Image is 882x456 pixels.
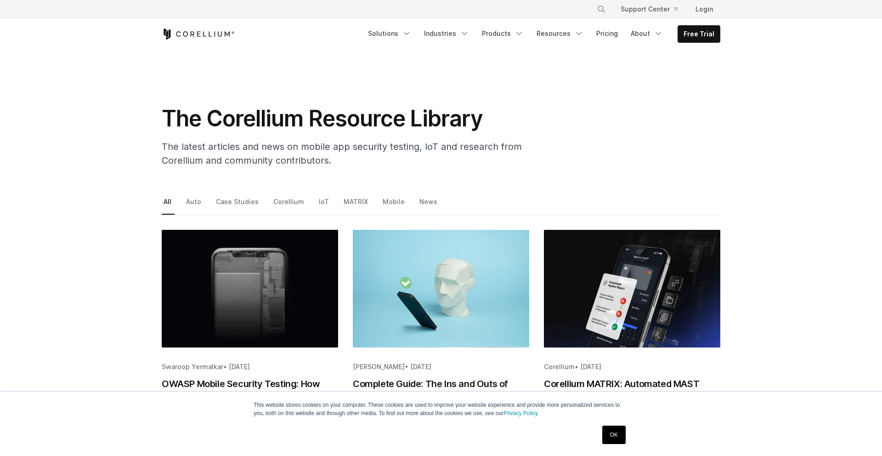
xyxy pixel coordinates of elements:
[353,363,405,370] span: [PERSON_NAME]
[688,1,720,17] a: Login
[410,363,431,370] span: [DATE]
[162,141,522,166] span: The latest articles and news on mobile app security testing, IoT and research from Corellium and ...
[544,362,720,371] div: •
[254,401,628,417] p: This website stores cookies on your computer. These cookies are used to improve your website expe...
[625,25,668,42] a: About
[162,105,529,132] h1: The Corellium Resource Library
[503,410,539,416] a: Privacy Policy.
[162,363,223,370] span: Swaroop Yermalkar
[317,195,332,215] a: IoT
[353,377,529,418] h2: Complete Guide: The Ins and Outs of Automated Mobile Application Security Testing
[591,25,623,42] a: Pricing
[353,362,529,371] div: •
[162,377,338,418] h2: OWASP Mobile Security Testing: How Virtual Devices Catch What Top 10 Checks Miss
[271,195,307,215] a: Corellium
[586,1,720,17] div: Navigation Menu
[162,195,175,215] a: All
[476,25,529,42] a: Products
[602,426,626,444] a: OK
[362,25,417,42] a: Solutions
[353,230,529,348] img: Complete Guide: The Ins and Outs of Automated Mobile Application Security Testing
[544,230,720,348] img: Corellium MATRIX: Automated MAST Testing for Mobile Security
[162,28,235,40] a: Corellium Home
[593,1,610,17] button: Search
[381,195,408,215] a: Mobile
[544,377,720,405] h2: Corellium MATRIX: Automated MAST Testing for Mobile Security
[531,25,589,42] a: Resources
[678,26,720,42] a: Free Trial
[229,363,250,370] span: [DATE]
[544,363,575,370] span: Corellium
[418,195,441,215] a: News
[214,195,262,215] a: Case Studies
[184,195,204,215] a: Auto
[418,25,475,42] a: Industries
[162,362,338,371] div: •
[580,363,601,370] span: [DATE]
[162,230,338,348] img: OWASP Mobile Security Testing: How Virtual Devices Catch What Top 10 Checks Miss
[342,195,371,215] a: MATRIX
[362,25,720,43] div: Navigation Menu
[613,1,684,17] a: Support Center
